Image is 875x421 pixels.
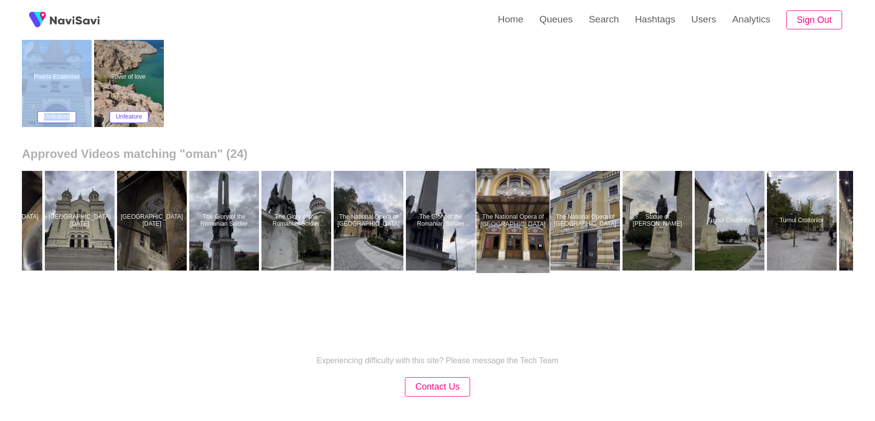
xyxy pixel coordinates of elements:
a: Contact Us [405,383,470,391]
a: The Glory of the Romanian Soldier monumentThe Glory of the Romanian Soldier monument [406,171,478,271]
a: [GEOGRAPHIC_DATA][DATE]Catedral Metropolitana de Nuestra Señora de la Asunción de Cluj-Napoca [45,171,117,271]
button: Unfeature [37,111,77,123]
a: The Glory of the Romanian Soldier monumentThe Glory of the Romanian Soldier monument [189,171,261,271]
img: fireSpot [25,7,50,32]
button: Unfeature [110,111,149,123]
a: The Glory of the Romanian Soldier monumentThe Glory of the Romanian Soldier monument [261,171,334,271]
a: The National Opera of [GEOGRAPHIC_DATA]The National Opera of Cluj-Napoca [334,171,406,271]
a: Poarta EcaterineiPoarta EcaterineiUnfeature [22,27,94,127]
button: Contact Us [405,377,470,397]
h2: Approved Videos matching "oman" (24) [22,147,853,161]
button: Sign Out [786,10,842,30]
a: The National Opera of [GEOGRAPHIC_DATA]The National Opera of Cluj-Napoca [550,171,623,271]
a: Turnul CroitorilorTurnul Croitorilor [695,171,767,271]
a: Statue of [PERSON_NAME]Statue of Baba Novac [623,171,695,271]
a: [GEOGRAPHIC_DATA][DATE]Catedral Metropolitana de Nuestra Señora de la Asunción de Cluj-Napoca [117,171,189,271]
p: Experiencing difficulty with this site? Please message the Tech Team [317,356,559,365]
a: Turnul CroitorilorTurnul Croitorilor [767,171,839,271]
a: River of loveRiver of loveUnfeature [94,27,166,127]
img: fireSpot [50,15,100,25]
a: The National Opera of [GEOGRAPHIC_DATA]The National Opera of Cluj-Napoca [478,171,550,271]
